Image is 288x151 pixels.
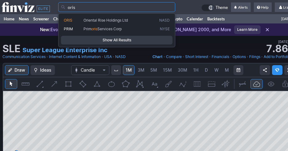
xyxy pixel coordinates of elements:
[111,65,121,75] button: Interval
[193,67,198,73] span: 1H
[177,79,189,89] button: Elliott waves
[76,79,89,89] button: Rotated rectangle
[209,54,211,60] span: •
[220,79,232,89] button: Anchored VWAP
[205,79,218,89] button: Position
[112,54,115,60] span: •
[246,54,249,60] span: •
[168,14,185,23] a: Crypto
[160,27,170,32] span: NYSE
[265,79,277,89] button: Hide drawings
[160,65,175,75] a: 15M
[19,79,31,89] button: Measure
[104,54,112,60] a: USA
[225,67,229,73] span: M
[148,65,160,75] a: 5M
[22,46,107,54] a: Super League Enterprise Inc
[81,67,100,73] span: Candle
[138,67,144,73] span: 3M
[152,54,163,59] span: Chart
[2,14,17,23] a: Home
[266,44,288,54] strong: 7.86
[64,37,170,43] span: Show All Results
[83,18,128,23] span: Oriental Rise Holdings Ltd
[191,79,203,89] button: Fibonacci retracements
[17,14,31,23] a: News
[163,67,172,73] span: 15M
[61,36,172,44] a: Show All Results
[185,54,208,60] a: Short Interest
[205,67,208,73] span: D
[91,79,103,89] button: Triangle
[40,27,51,32] span: New:
[175,65,190,75] a: 30M
[123,65,135,75] a: 1M
[101,54,103,60] span: •
[51,14,67,23] a: Charts
[261,54,263,60] span: •
[31,14,51,23] a: Screener
[249,54,260,59] span: Filings
[115,54,126,60] a: NASD
[135,65,147,75] a: 3M
[2,44,21,54] h1: SLE
[30,65,55,75] button: Ideas
[62,79,75,89] button: Rectangle
[49,54,101,60] a: Internet Content & Information
[64,18,72,23] span: ORIS
[5,79,17,89] button: Mouse
[250,79,263,89] button: Drawings Autosave: On
[182,54,185,60] span: •
[48,79,60,89] button: Arrow
[91,27,97,31] span: oris
[233,65,243,75] button: Range
[236,79,249,89] button: Drawing mode: Single
[126,67,132,73] span: 1M
[71,65,109,75] button: Chart Type
[201,65,211,75] a: D
[152,54,163,60] a: Chart
[83,27,91,31] span: Prim
[120,79,132,89] button: Polygon
[166,54,182,60] a: Compare
[212,65,221,75] a: W
[34,79,46,89] button: Line
[216,4,228,11] span: Theme
[222,65,232,75] a: M
[58,13,175,47] div: Search
[214,67,219,73] span: W
[40,27,231,33] p: Evolving the Heatmap: [PERSON_NAME], Nasdaq 100, [PERSON_NAME] 2000, and More
[185,14,205,23] a: Calendar
[272,65,282,75] button: Explore new features
[231,2,251,12] a: Alerts
[97,27,122,31] span: Services Corp
[212,54,229,60] a: Financials
[5,65,29,75] button: Draw
[190,65,201,75] a: 1H
[2,54,46,60] a: Communication Services
[201,4,228,11] a: Theme
[134,79,146,89] button: XABCD
[230,54,232,60] span: •
[40,67,51,73] span: Ideas
[105,79,117,89] button: Ellipse
[64,27,73,31] span: PRIM
[234,25,261,34] a: Learn More
[163,54,165,60] span: •
[58,2,175,12] input: Search
[178,67,187,73] span: 30M
[14,67,25,73] span: Draw
[159,18,170,23] span: NASD
[162,79,175,89] button: Brush
[150,67,157,73] span: 5M
[46,54,48,60] span: •
[205,14,227,23] a: Backtests
[233,54,246,60] a: Options
[249,54,260,60] a: Filings
[148,79,160,89] button: Text
[254,2,272,12] a: Help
